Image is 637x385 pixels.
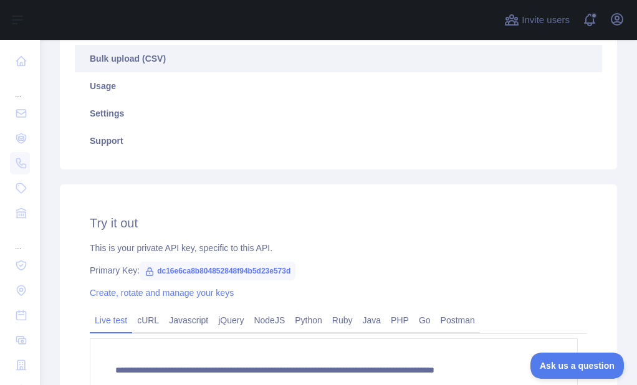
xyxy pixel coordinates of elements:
iframe: Toggle Customer Support [530,353,625,379]
a: Go [414,310,436,330]
a: Ruby [327,310,358,330]
a: cURL [132,310,164,330]
a: NodeJS [249,310,290,330]
a: jQuery [213,310,249,330]
div: This is your private API key, specific to this API. [90,242,587,254]
span: Invite users [522,13,570,27]
button: Invite users [502,10,572,30]
a: Usage [75,72,602,100]
a: Bulk upload (CSV) [75,45,602,72]
h2: Try it out [90,214,587,232]
a: Javascript [164,310,213,330]
a: Live test [90,310,132,330]
a: Postman [436,310,480,330]
a: Create, rotate and manage your keys [90,288,234,298]
div: Primary Key: [90,264,587,277]
a: Settings [75,100,602,127]
a: Support [75,127,602,154]
a: PHP [386,310,414,330]
div: ... [10,227,30,252]
span: dc16e6ca8b804852848f94b5d23e573d [140,262,295,280]
div: ... [10,75,30,100]
a: Java [358,310,386,330]
a: Python [290,310,327,330]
